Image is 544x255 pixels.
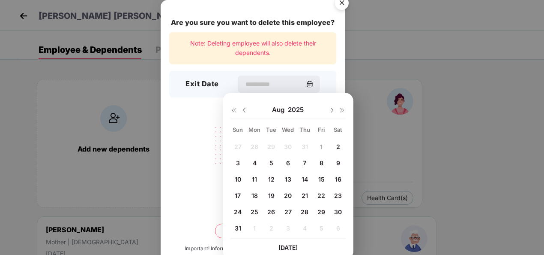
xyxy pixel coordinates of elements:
span: 12 [268,176,275,183]
div: Thu [297,126,312,134]
span: 31 [235,225,241,232]
img: svg+xml;base64,PHN2ZyB4bWxucz0iaHR0cDovL3d3dy53My5vcmcvMjAwMC9zdmciIHdpZHRoPSIxNiIgaGVpZ2h0PSIxNi... [230,107,237,114]
div: Important! Information once deleted, can’t be recovered. [185,245,321,253]
h3: Exit Date [185,79,219,90]
span: 23 [334,192,342,199]
div: Sun [230,126,245,134]
div: Mon [247,126,262,134]
div: Fri [314,126,329,134]
span: 30 [334,208,342,216]
span: 4 [253,159,257,167]
span: 11 [252,176,257,183]
div: Note: Deleting employee will also delete their dependents. [169,32,336,64]
button: Delete permanently [215,224,290,238]
span: 17 [235,192,241,199]
span: 25 [251,208,258,216]
span: Aug [272,106,288,114]
span: 24 [234,208,242,216]
div: Are you sure you want to delete this employee? [169,17,336,28]
img: svg+xml;base64,PHN2ZyBpZD0iRHJvcGRvd24tMzJ4MzIiIHhtbG5zPSJodHRwOi8vd3d3LnczLm9yZy8yMDAwL3N2ZyIgd2... [241,107,248,114]
img: svg+xml;base64,PHN2ZyBpZD0iQ2FsZW5kYXItMzJ4MzIiIHhtbG5zPSJodHRwOi8vd3d3LnczLm9yZy8yMDAwL3N2ZyIgd2... [306,81,313,88]
span: 22 [317,192,325,199]
span: 21 [302,192,308,199]
span: [DATE] [278,244,298,251]
span: 19 [268,192,275,199]
span: 18 [251,192,258,199]
span: 13 [285,176,291,183]
span: 26 [267,208,275,216]
span: 10 [235,176,241,183]
span: 2025 [288,106,304,114]
span: 20 [284,192,292,199]
span: 6 [286,159,290,167]
span: 7 [303,159,306,167]
img: svg+xml;base64,PHN2ZyB4bWxucz0iaHR0cDovL3d3dy53My5vcmcvMjAwMC9zdmciIHdpZHRoPSIxNiIgaGVpZ2h0PSIxNi... [339,107,346,114]
span: 5 [269,159,273,167]
div: Sat [331,126,346,134]
span: 9 [336,159,340,167]
img: svg+xml;base64,PHN2ZyB4bWxucz0iaHR0cDovL3d3dy53My5vcmcvMjAwMC9zdmciIHdpZHRoPSIyMjQiIGhlaWdodD0iMT... [205,121,301,188]
span: 29 [317,208,325,216]
span: 27 [284,208,292,216]
span: 2 [336,143,340,150]
span: 8 [320,159,323,167]
div: Wed [281,126,296,134]
span: 28 [301,208,308,216]
span: 3 [236,159,240,167]
span: 15 [318,176,325,183]
span: 14 [302,176,308,183]
img: svg+xml;base64,PHN2ZyBpZD0iRHJvcGRvd24tMzJ4MzIiIHhtbG5zPSJodHRwOi8vd3d3LnczLm9yZy8yMDAwL3N2ZyIgd2... [329,107,335,114]
span: 16 [335,176,341,183]
div: Tue [264,126,279,134]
